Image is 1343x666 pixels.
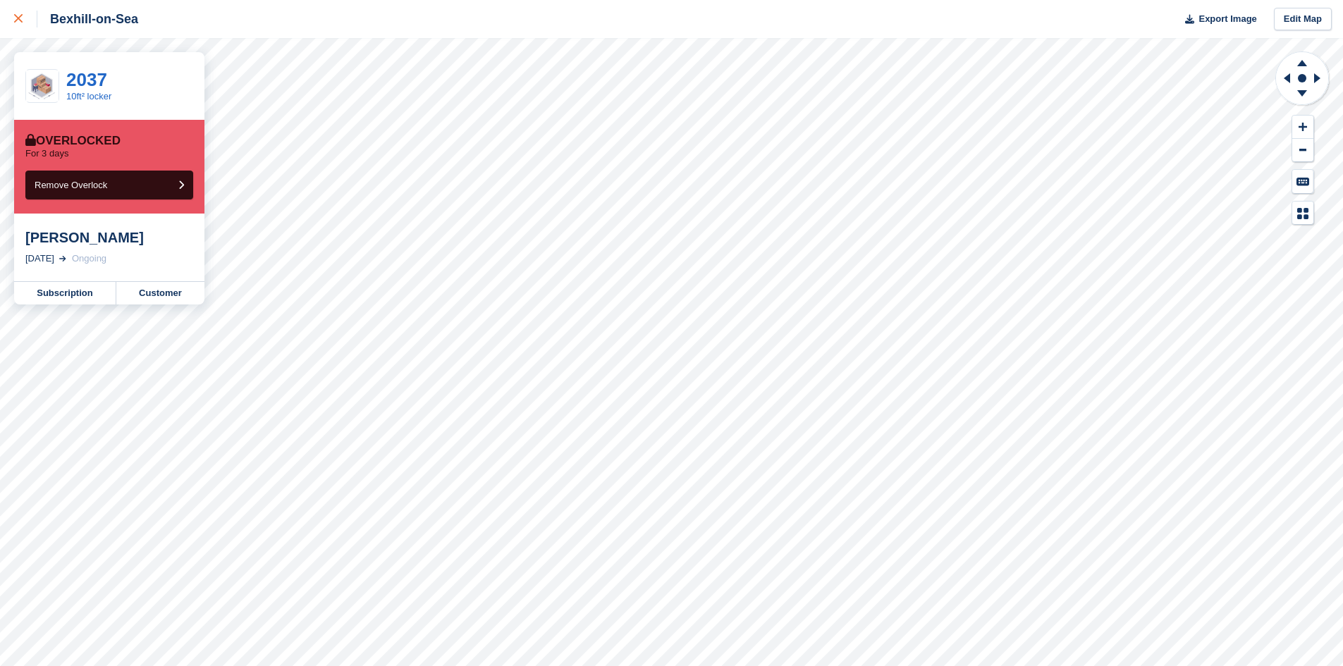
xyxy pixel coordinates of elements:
div: Ongoing [72,252,106,266]
a: Customer [116,282,204,304]
div: [DATE] [25,252,54,266]
img: 10FT.jpg [26,70,59,102]
button: Zoom In [1292,116,1313,139]
p: For 3 days [25,148,68,159]
span: Remove Overlock [35,180,107,190]
button: Export Image [1177,8,1257,31]
button: Remove Overlock [25,171,193,199]
button: Keyboard Shortcuts [1292,170,1313,193]
span: Export Image [1198,12,1256,26]
a: 2037 [66,69,107,90]
a: 10ft² locker [66,91,111,101]
div: Overlocked [25,134,121,148]
button: Map Legend [1292,202,1313,225]
a: Subscription [14,282,116,304]
div: Bexhill-on-Sea [37,11,138,27]
div: [PERSON_NAME] [25,229,193,246]
a: Edit Map [1274,8,1332,31]
img: arrow-right-light-icn-cde0832a797a2874e46488d9cf13f60e5c3a73dbe684e267c42b8395dfbc2abf.svg [59,256,66,261]
button: Zoom Out [1292,139,1313,162]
